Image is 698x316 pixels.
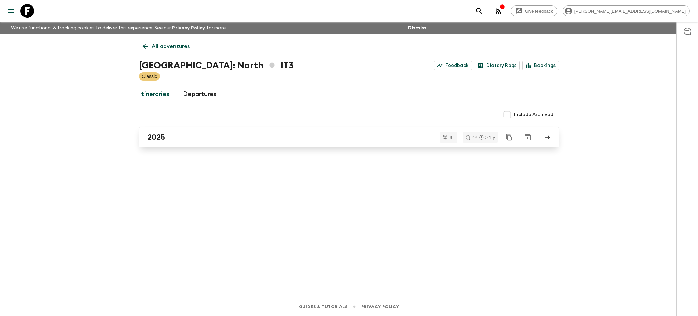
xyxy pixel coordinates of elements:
[514,111,553,118] span: Include Archived
[521,130,534,144] button: Archive
[406,23,428,33] button: Dismiss
[139,59,294,72] h1: [GEOGRAPHIC_DATA]: North IT3
[148,133,165,142] h2: 2025
[571,9,689,14] span: [PERSON_NAME][EMAIL_ADDRESS][DOMAIN_NAME]
[139,86,169,102] a: Itineraries
[4,4,18,18] button: menu
[139,127,559,147] a: 2025
[172,26,205,30] a: Privacy Policy
[434,61,472,70] a: Feedback
[466,135,474,140] div: 2
[563,5,690,16] div: [PERSON_NAME][EMAIL_ADDRESS][DOMAIN_NAME]
[142,73,157,80] p: Classic
[472,4,486,18] button: search adventures
[361,303,399,311] a: Privacy Policy
[299,303,348,311] a: Guides & Tutorials
[479,135,495,140] div: > 1 y
[183,86,216,102] a: Departures
[522,61,559,70] a: Bookings
[152,42,190,51] p: All adventures
[503,131,515,143] button: Duplicate
[445,135,456,140] span: 9
[8,22,229,34] p: We use functional & tracking cookies to deliver this experience. See our for more.
[475,61,520,70] a: Dietary Reqs
[139,40,194,53] a: All adventures
[521,9,557,14] span: Give feedback
[511,5,557,16] a: Give feedback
